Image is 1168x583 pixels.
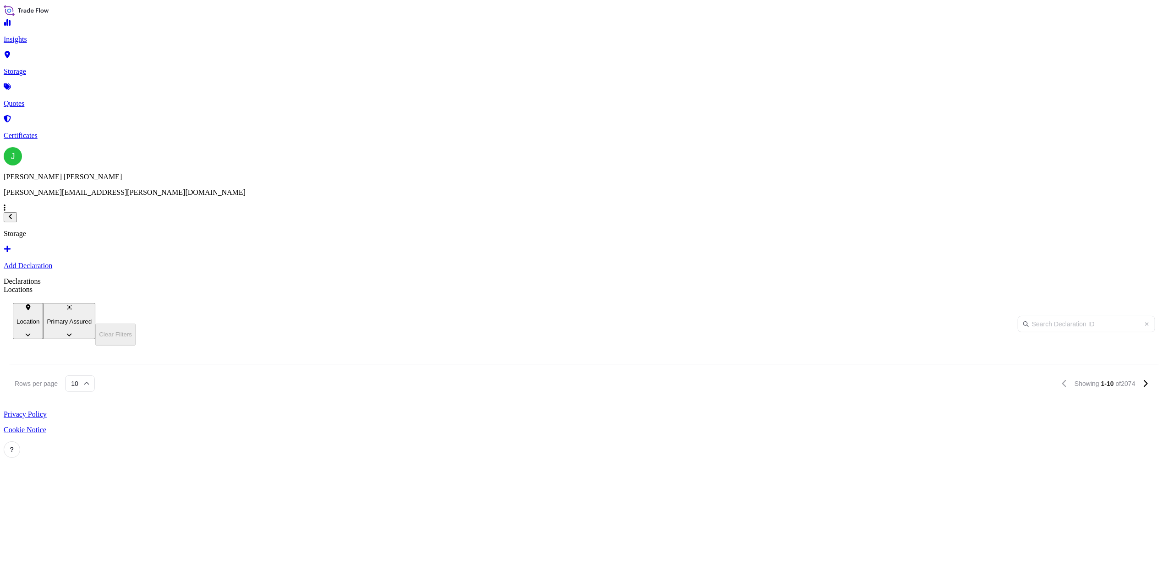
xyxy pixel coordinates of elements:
[4,116,1164,140] a: Certificates
[4,173,1164,181] p: [PERSON_NAME] [PERSON_NAME]
[4,246,1164,270] a: Add Declaration
[95,324,136,346] button: Clear Filters
[11,152,15,161] span: J
[13,303,43,339] button: location Filter options
[4,99,1164,108] p: Quotes
[1018,316,1155,332] input: Search Declaration ID
[1116,379,1135,388] span: of 2074
[16,318,39,325] p: Location
[4,35,1164,44] p: Insights
[15,379,58,388] span: Rows per page
[4,262,1164,270] p: Add Declaration
[4,230,1164,238] p: Storage
[4,188,1164,197] p: [PERSON_NAME][EMAIL_ADDRESS][PERSON_NAME][DOMAIN_NAME]
[4,84,1164,108] a: Quotes
[99,331,132,338] p: Clear Filters
[4,20,1164,44] a: Insights
[4,52,1164,76] a: Storage
[1101,379,1114,388] span: 1-10
[4,286,1164,294] div: Locations
[4,67,1164,76] p: Storage
[4,426,1164,434] a: Cookie Notice
[4,410,1164,418] a: Privacy Policy
[1075,379,1099,388] span: Showing
[43,303,95,339] button: distributor Filter options
[4,132,1164,140] p: Certificates
[4,277,1164,286] div: Declarations
[47,318,92,325] p: Primary Assured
